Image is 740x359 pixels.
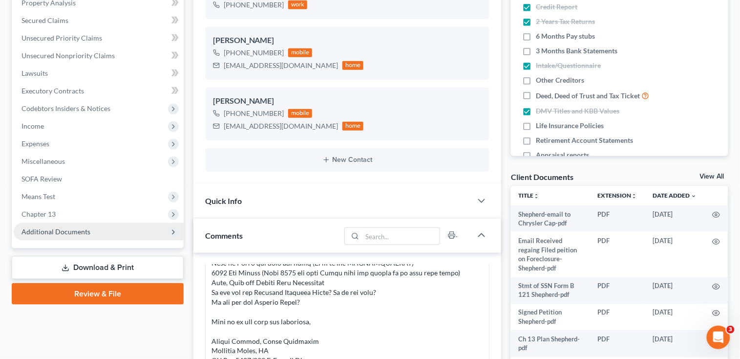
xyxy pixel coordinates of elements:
span: Secured Claims [21,16,68,24]
td: Email Received regaing Filed peition on Foreclosure-Shepherd-pdf [511,232,590,277]
span: DMV Titles and KBB Values [536,106,620,116]
div: [PHONE_NUMBER] [224,48,284,58]
a: Unsecured Priority Claims [14,29,184,47]
i: expand_more [691,193,697,199]
span: Unsecured Priority Claims [21,34,102,42]
div: [EMAIL_ADDRESS][DOMAIN_NAME] [224,121,338,131]
td: Shepherd-email to Chrysler Cap-pdf [511,205,590,232]
div: home [342,61,364,70]
span: Income [21,122,44,130]
div: [PHONE_NUMBER] [224,109,284,118]
span: 6 Months Pay stubs [536,31,595,41]
span: Additional Documents [21,227,90,236]
td: PDF [590,232,645,277]
td: PDF [590,205,645,232]
a: Unsecured Nonpriority Claims [14,47,184,65]
span: Comments [205,231,243,240]
span: 3 Months Bank Statements [536,46,618,56]
span: Retirement Account Statements [536,135,634,145]
span: Credit Report [536,2,578,12]
span: Miscellaneous [21,157,65,165]
div: work [288,0,308,9]
a: Date Added expand_more [653,192,697,199]
span: 2 Years Tax Returns [536,17,595,26]
iframe: Intercom live chat [707,326,730,349]
span: SOFA Review [21,175,62,183]
button: New Contact [213,156,482,164]
div: [PERSON_NAME] [213,95,482,107]
span: Expenses [21,139,49,148]
input: Search... [362,228,440,245]
span: Life Insurance Policies [536,121,604,131]
a: View All [700,173,724,180]
a: Executory Contracts [14,82,184,100]
span: Codebtors Insiders & Notices [21,104,110,112]
span: Appraisal reports [536,150,590,160]
span: Chapter 13 [21,210,56,218]
td: Ch 13 Plan Shepherd-pdf [511,330,590,357]
td: Signed Petition Shepherd-pdf [511,304,590,331]
div: home [342,122,364,131]
td: [DATE] [645,330,705,357]
div: [EMAIL_ADDRESS][DOMAIN_NAME] [224,61,338,70]
td: [DATE] [645,304,705,331]
span: Means Test [21,192,55,201]
i: unfold_more [632,193,637,199]
a: Titleunfold_more [519,192,540,199]
div: mobile [288,109,313,118]
a: Review & File [12,283,184,305]
div: Client Documents [511,172,573,182]
a: SOFA Review [14,170,184,188]
span: Intake/Questionnaire [536,61,601,70]
span: Lawsuits [21,69,48,77]
td: [DATE] [645,205,705,232]
span: 3 [727,326,735,334]
a: Download & Print [12,256,184,279]
td: [DATE] [645,232,705,277]
td: [DATE] [645,277,705,304]
a: Lawsuits [14,65,184,82]
td: Stmt of SSN Form B 121 Shepherd-pdf [511,277,590,304]
span: Other Creditors [536,75,585,85]
div: mobile [288,48,313,57]
span: Unsecured Nonpriority Claims [21,51,115,60]
a: Secured Claims [14,12,184,29]
span: Executory Contracts [21,87,84,95]
td: PDF [590,330,645,357]
div: [PERSON_NAME] [213,35,482,46]
span: Quick Info [205,196,242,205]
td: PDF [590,277,645,304]
td: PDF [590,304,645,331]
a: Extensionunfold_more [598,192,637,199]
i: unfold_more [534,193,540,199]
span: Deed, Deed of Trust and Tax Ticket [536,91,640,101]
